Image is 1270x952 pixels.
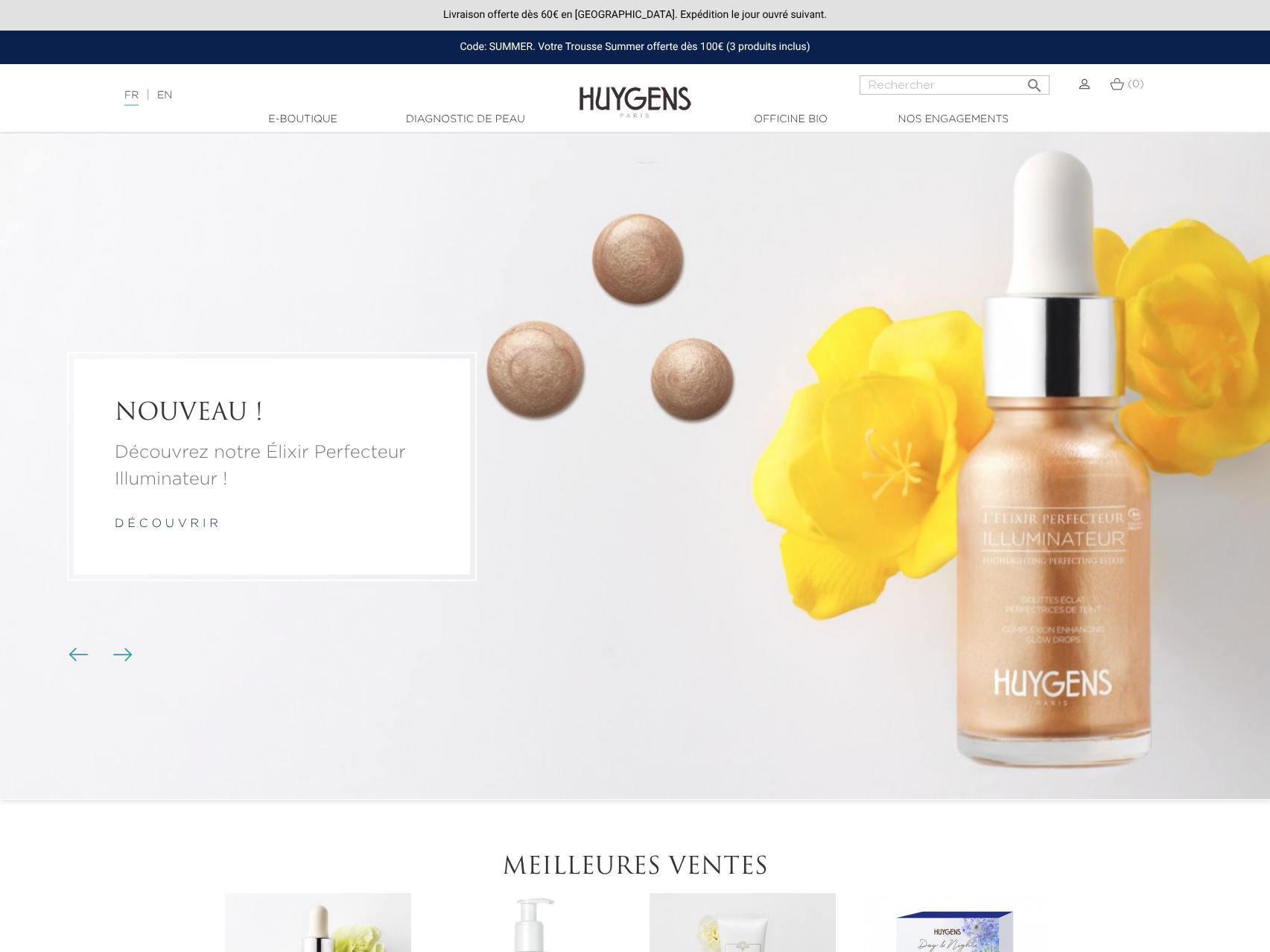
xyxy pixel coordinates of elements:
h2: Meilleures ventes [222,854,1049,882]
button:  [1021,71,1048,91]
div: Boutons du carrousel [74,644,123,666]
a: NOUVEAU ! [115,400,429,428]
a: Découvrez notre Élixir Perfecteur Illuminateur ! [115,440,429,494]
a: Nos engagements [879,112,1028,127]
a: d é c o u v r i r [115,519,218,531]
a: Officine Bio [717,112,866,127]
a: FR [124,90,139,106]
a: EN [157,90,172,101]
span: (0) [1128,79,1144,89]
div: | [117,86,518,104]
i:  [1026,72,1044,90]
a: E-Boutique [229,112,378,127]
a: Diagnostic de peau [391,112,540,127]
input: Rechercher [860,75,1050,95]
img: Huygens [580,63,691,120]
